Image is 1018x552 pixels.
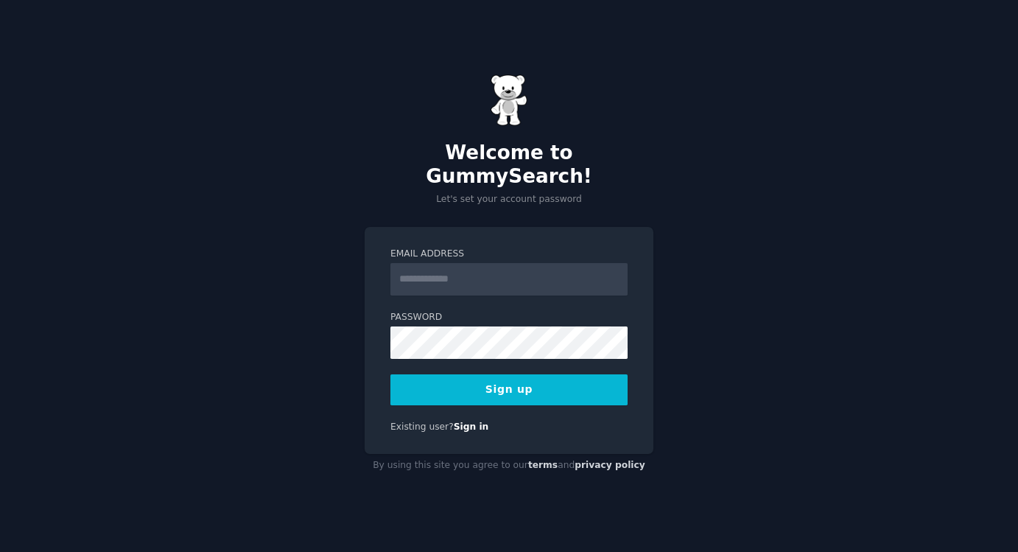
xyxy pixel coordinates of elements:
h2: Welcome to GummySearch! [365,142,653,188]
p: Let's set your account password [365,193,653,206]
a: terms [528,460,558,470]
span: Existing user? [390,422,454,432]
a: privacy policy [575,460,645,470]
div: By using this site you agree to our and [365,454,653,478]
button: Sign up [390,374,628,405]
a: Sign in [454,422,489,432]
label: Password [390,311,628,324]
label: Email Address [390,248,628,261]
img: Gummy Bear [491,74,527,126]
